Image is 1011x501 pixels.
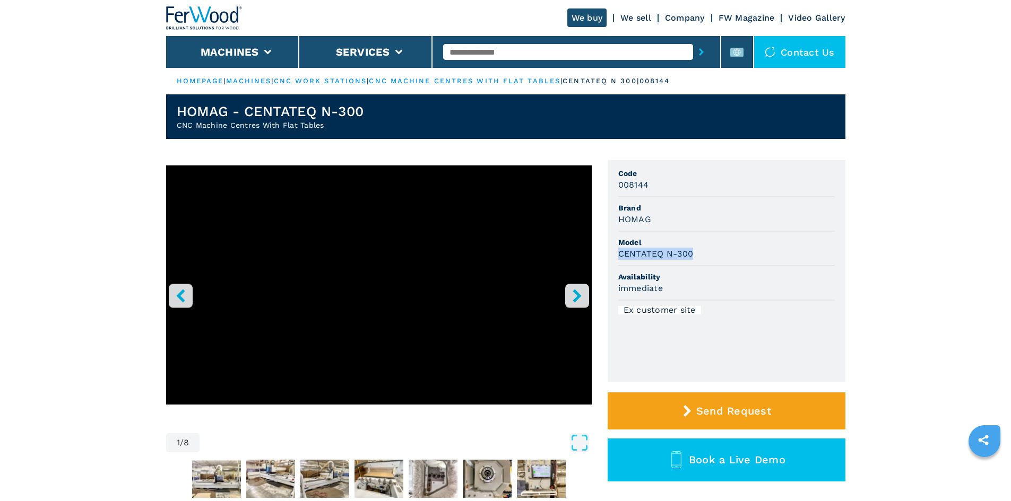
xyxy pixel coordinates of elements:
button: left-button [169,284,193,307]
div: Contact us [754,36,845,68]
button: Go to Slide 6 [407,458,460,500]
span: 8 [184,438,189,447]
button: Open Fullscreen [202,433,589,452]
a: cnc machine centres with flat tables [369,77,560,85]
span: Code [618,168,835,179]
div: Go to Slide 1 [166,165,592,423]
p: 008144 [640,76,670,86]
img: 9d46d717a48492ee5d10de08ce12245a [517,460,566,498]
span: | [223,77,226,85]
span: Send Request [696,405,771,417]
iframe: Chat [966,453,1003,493]
span: Brand [618,203,835,213]
h2: CNC Machine Centres With Flat Tables [177,120,364,130]
a: Company [665,13,705,23]
button: Go to Slide 4 [298,458,351,500]
button: Go to Slide 7 [461,458,514,500]
span: | [271,77,273,85]
span: 1 [177,438,180,447]
img: 6f25e3570a3a5d06d72c43d7c93fbd72 [409,460,457,498]
p: centateq n 300 | [563,76,640,86]
a: cnc work stations [274,77,367,85]
div: Ex customer site [618,306,701,314]
h3: CENTATEQ N-300 [618,248,694,260]
a: We sell [620,13,651,23]
h1: HOMAG - CENTATEQ N-300 [177,103,364,120]
img: b85d5ee42e3dcac360db725101435537 [355,460,403,498]
img: Ferwood [166,6,243,30]
span: Book a Live Demo [689,453,785,466]
a: FW Magazine [719,13,775,23]
a: We buy [567,8,607,27]
img: Contact us [765,47,775,57]
span: / [180,438,184,447]
iframe: Centro di lavoro con piano NESTING in azione - HOMAG CENTATEQ N-300 - Ferwoodgroup - 008144 [166,165,592,405]
a: HOMEPAGE [177,77,224,85]
img: e132c897ba226c7e876aa5f56caa5770 [300,460,349,498]
span: | [560,77,563,85]
button: Go to Slide 5 [352,458,405,500]
span: Model [618,237,835,248]
a: Video Gallery [788,13,845,23]
img: 11cfeea55e8eb928310189c400d8d8ed [463,460,512,498]
nav: Thumbnail Navigation [166,458,592,500]
span: Availability [618,271,835,282]
h3: 008144 [618,179,649,191]
a: machines [226,77,272,85]
button: Send Request [608,392,845,429]
button: submit-button [693,40,710,64]
button: Machines [201,46,259,58]
h3: HOMAG [618,213,651,225]
img: cb0e524455d59074b34febebdad72d2f [192,460,241,498]
button: Services [336,46,390,58]
button: Book a Live Demo [608,438,845,481]
img: d9eecbb2223374b3b686a27c2293ce03 [246,460,295,498]
button: Go to Slide 8 [515,458,568,500]
button: Go to Slide 2 [190,458,243,500]
span: | [367,77,369,85]
button: right-button [565,284,589,307]
a: sharethis [970,427,997,453]
button: Go to Slide 3 [244,458,297,500]
h3: immediate [618,282,663,294]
